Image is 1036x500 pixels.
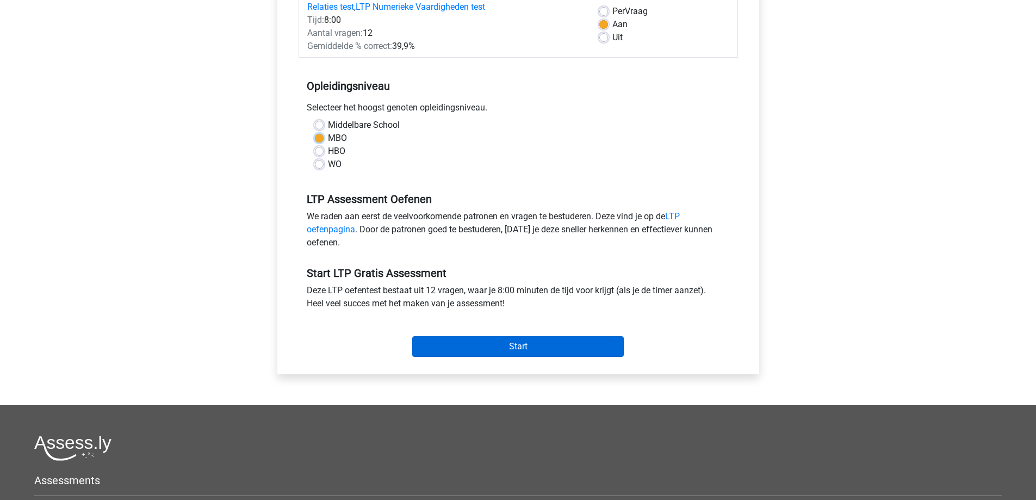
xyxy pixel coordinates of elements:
div: 8:00 [299,14,591,27]
label: Aan [612,18,628,31]
span: Aantal vragen: [307,28,363,38]
span: Gemiddelde % correct: [307,41,392,51]
div: We raden aan eerst de veelvoorkomende patronen en vragen te bestuderen. Deze vind je op de . Door... [299,210,738,254]
span: Tijd: [307,15,324,25]
div: 39,9% [299,40,591,53]
div: Deze LTP oefentest bestaat uit 12 vragen, waar je 8:00 minuten de tijd voor krijgt (als je de tim... [299,284,738,314]
label: Uit [612,31,623,44]
label: MBO [328,132,347,145]
label: Vraag [612,5,648,18]
span: Per [612,6,625,16]
h5: Start LTP Gratis Assessment [307,267,730,280]
h5: Assessments [34,474,1002,487]
div: Selecteer het hoogst genoten opleidingsniveau. [299,101,738,119]
h5: LTP Assessment Oefenen [307,193,730,206]
img: Assessly logo [34,435,111,461]
label: Middelbare School [328,119,400,132]
input: Start [412,336,624,357]
div: 12 [299,27,591,40]
label: HBO [328,145,345,158]
label: WO [328,158,342,171]
a: LTP Numerieke Vaardigheden test [356,2,485,12]
h5: Opleidingsniveau [307,75,730,97]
